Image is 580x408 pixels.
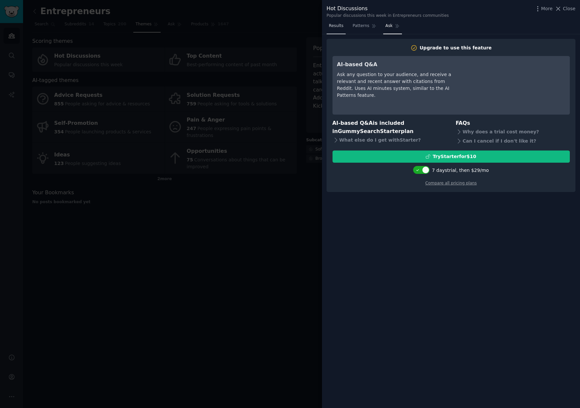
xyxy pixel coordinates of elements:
a: Ask [383,21,402,34]
a: Compare all pricing plans [425,181,477,185]
div: Can I cancel if I don't like it? [456,137,570,146]
span: Patterns [353,23,369,29]
div: Try Starter for $10 [433,153,476,160]
div: Upgrade to use this feature [420,44,492,51]
a: Patterns [350,21,378,34]
span: Close [563,5,575,12]
a: Results [327,21,346,34]
button: Close [555,5,575,12]
h3: AI-based Q&A is included in plan [332,119,447,135]
span: GummySearch Starter [338,128,401,134]
div: Popular discussions this week in Entrepreneurs communities [327,13,449,19]
div: Ask any question to your audience, and receive a relevant and recent answer with citations from R... [337,71,457,99]
h3: FAQs [456,119,570,127]
span: More [541,5,553,12]
span: Ask [385,23,393,29]
div: Hot Discussions [327,5,449,13]
span: Results [329,23,343,29]
div: What else do I get with Starter ? [332,135,447,145]
button: TryStarterfor$10 [332,150,570,163]
div: Why does a trial cost money? [456,127,570,137]
div: 7 days trial, then $ 29 /mo [432,167,489,174]
button: More [534,5,553,12]
h3: AI-based Q&A [337,61,457,69]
